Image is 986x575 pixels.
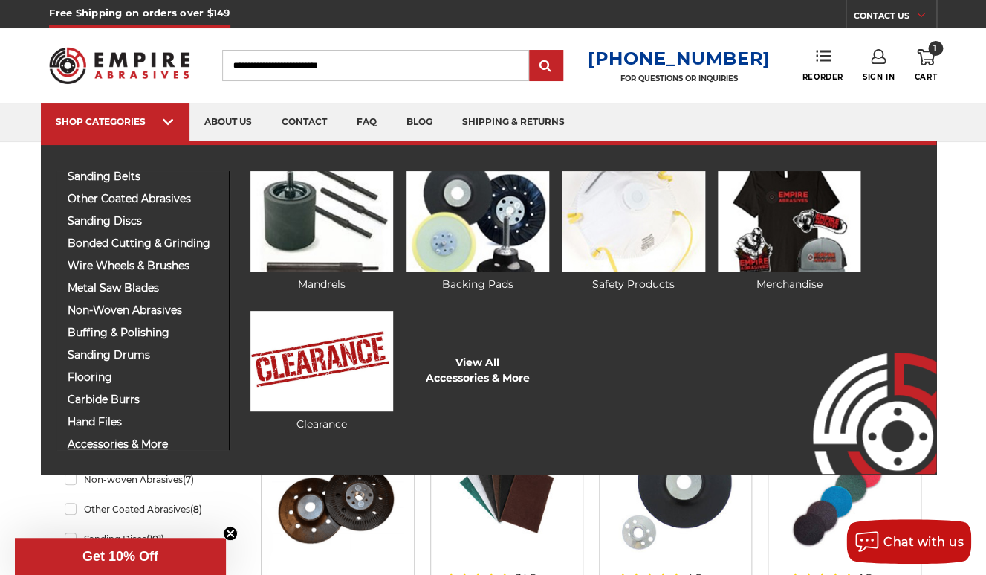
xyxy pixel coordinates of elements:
span: Cart [914,72,936,82]
span: (7) [183,474,194,485]
span: Get 10% Off [82,549,158,564]
img: 5 Inch Backing Pad for resin fiber disc with 5/8"-11 locking nut rubber [616,434,735,553]
a: Non-woven Abrasives [65,466,224,492]
img: 7" resin fiber backing pad with air cool ribs [272,462,403,553]
a: Other Coated Abrasives [65,496,224,522]
button: Close teaser [223,526,238,541]
span: metal saw blades [68,283,218,294]
a: CONTACT US [854,7,936,28]
span: carbide burrs [68,394,218,405]
div: Get 10% OffClose teaser [15,538,226,575]
a: Safety Products [562,171,704,292]
a: about us [189,103,267,141]
p: FOR QUESTIONS OR INQUIRIES [588,74,771,83]
span: Sign In [863,72,895,82]
span: hand files [68,417,218,428]
span: flooring [68,372,218,383]
span: Chat with us [883,535,964,549]
span: other coated abrasives [68,193,218,205]
img: Mandrels [250,171,393,272]
img: Merchandise [718,171,860,272]
a: Reorder [802,49,843,81]
a: Sanding Discs [65,526,224,552]
a: Merchandise [718,171,860,292]
a: Mandrels [250,171,393,292]
span: (101) [146,533,164,545]
span: bonded cutting & grinding [68,238,218,249]
img: Backing Pads [406,171,549,272]
span: buffing & polishing [68,327,218,338]
a: Backing Pads [406,171,549,292]
a: blog [392,103,447,141]
a: 20" Floor Maintenance Buffer Pads - 5 Pack [779,434,909,565]
span: sanding discs [68,216,218,227]
a: Non Woven 6"x9" Scuff, Clean & Finish Hand Pads [441,434,572,565]
span: 1 [928,41,943,56]
span: sanding drums [68,350,218,361]
a: faq [342,103,392,141]
a: 7" resin fiber backing pad with air cool ribs [272,434,403,565]
a: Clearance [250,311,393,432]
img: 20" Floor Maintenance Buffer Pads - 5 Pack [785,434,904,553]
span: accessories & more [68,439,218,450]
span: non-woven abrasives [68,305,218,316]
a: shipping & returns [447,103,580,141]
a: View AllAccessories & More [426,355,530,386]
img: Non Woven 6"x9" Scuff, Clean & Finish Hand Pads [447,434,566,553]
a: 5 Inch Backing Pad for resin fiber disc with 5/8"-11 locking nut rubber [610,434,741,565]
span: sanding belts [68,171,218,182]
a: [PHONE_NUMBER] [588,48,771,69]
img: Clearance [250,311,393,411]
a: contact [267,103,342,141]
img: Empire Abrasives Logo Image [786,309,936,474]
a: 1 Cart [914,49,936,82]
img: Safety Products [562,171,704,272]
img: Empire Abrasives [49,38,189,93]
div: SHOP CATEGORIES [56,116,175,127]
input: Submit [531,51,561,81]
span: (8) [190,504,202,515]
span: Reorder [802,72,843,82]
span: wire wheels & brushes [68,260,218,272]
button: Chat with us [846,519,971,564]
